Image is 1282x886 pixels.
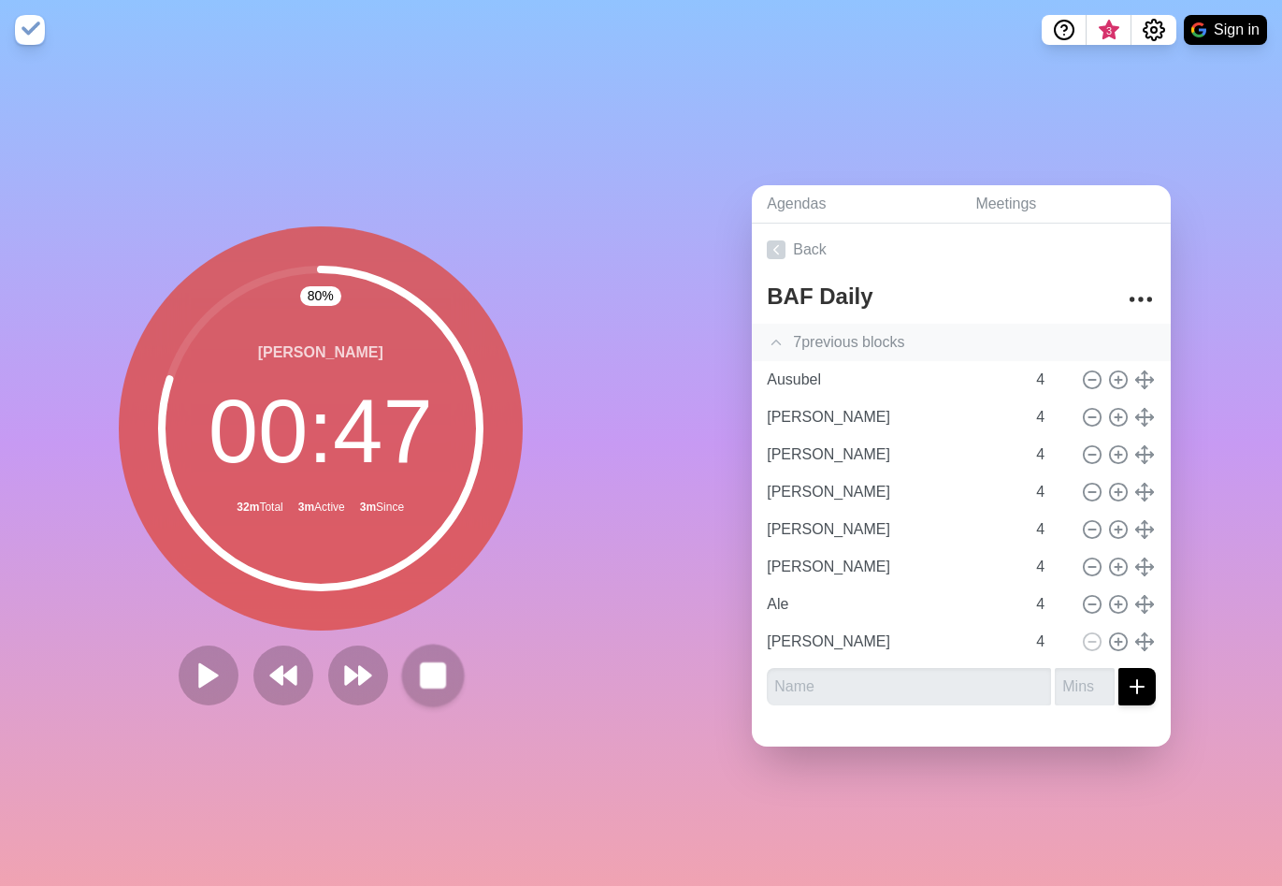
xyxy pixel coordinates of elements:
input: Name [759,586,1025,623]
input: Mins [1029,436,1073,473]
input: Name [759,399,1025,436]
div: 7 previous block [752,324,1171,361]
button: Help [1042,15,1087,45]
input: Name [759,361,1025,399]
input: Name [759,623,1025,661]
input: Mins [1029,548,1073,586]
input: Name [759,473,1025,511]
input: Mins [1029,623,1073,661]
input: Name [759,511,1025,548]
img: google logo [1191,22,1206,37]
span: s [897,331,904,354]
input: Name [767,668,1051,705]
input: Name [759,548,1025,586]
img: timeblocks logo [15,15,45,45]
button: More [1122,281,1160,318]
a: Meetings [960,185,1171,224]
input: Name [759,436,1025,473]
button: What’s new [1087,15,1131,45]
a: Back [752,224,1171,276]
a: Agendas [752,185,960,224]
input: Mins [1055,668,1115,705]
input: Mins [1029,473,1073,511]
button: Settings [1131,15,1176,45]
input: Mins [1029,511,1073,548]
button: Sign in [1184,15,1267,45]
input: Mins [1029,361,1073,399]
input: Mins [1029,399,1073,436]
input: Mins [1029,586,1073,623]
span: 3 [1102,23,1116,38]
